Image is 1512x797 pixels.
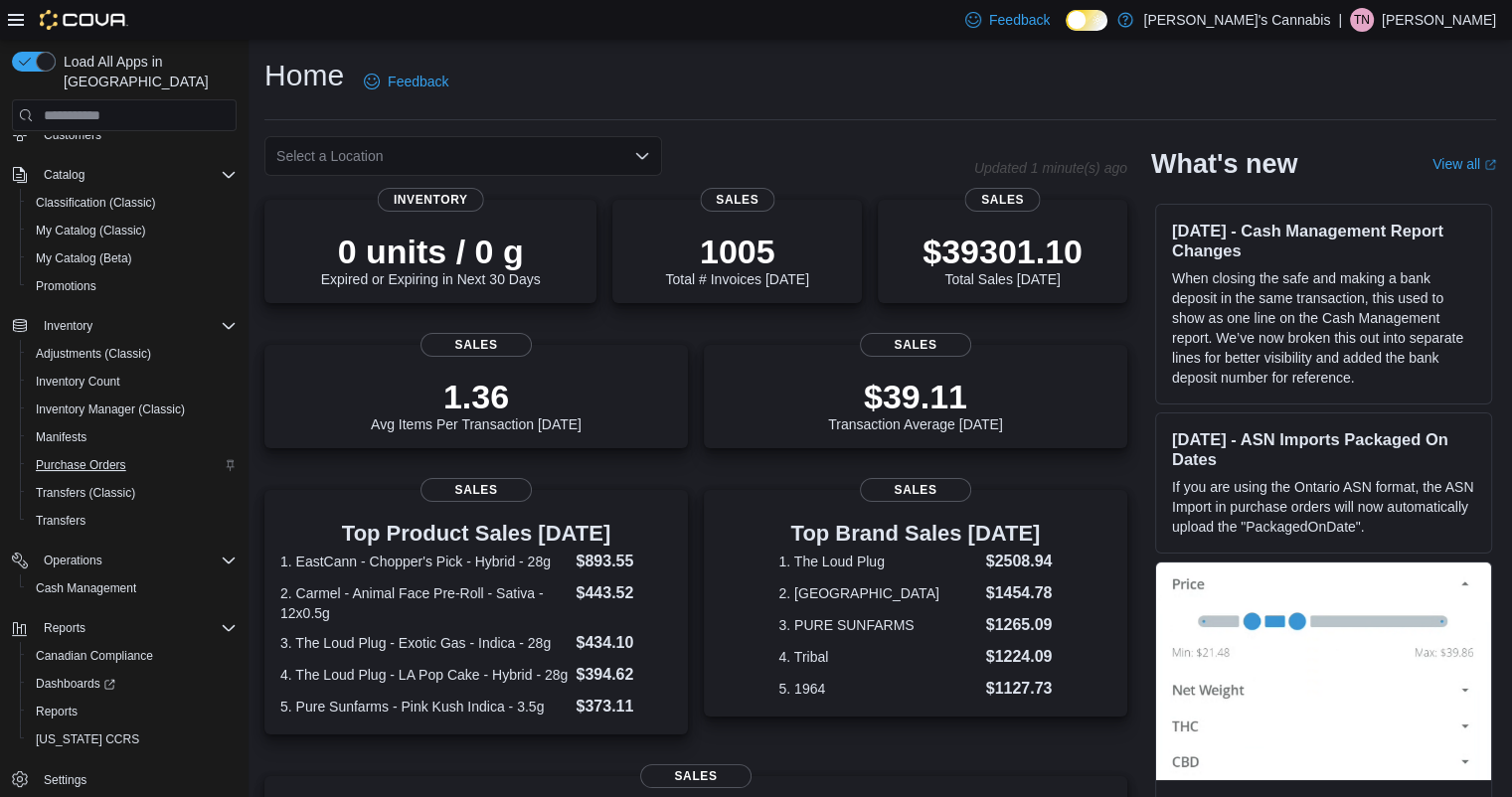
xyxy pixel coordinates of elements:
[28,700,237,723] span: Reports
[44,553,102,568] span: Operations
[665,232,808,271] p: 1005
[634,148,650,164] button: Open list of options
[778,522,1052,546] h3: Top Brand Sales [DATE]
[44,620,85,636] span: Reports
[28,644,237,668] span: Canadian Compliance
[36,616,93,640] button: Reports
[36,429,86,445] span: Manifests
[20,217,245,244] button: My Catalog (Classic)
[640,764,752,788] span: Sales
[860,333,971,357] span: Sales
[356,62,456,101] a: Feedback
[1350,8,1374,32] div: Tiffany Neilan
[1066,10,1107,31] input: Dark Mode
[778,647,977,667] dt: 4. Tribal
[28,342,159,366] a: Adjustments (Classic)
[778,552,977,571] dt: 1. The Loud Plug
[40,10,128,30] img: Cova
[28,274,237,298] span: Promotions
[20,698,245,725] button: Reports
[36,314,237,338] span: Inventory
[1172,429,1475,469] h3: [DATE] - ASN Imports Packaged On Dates
[28,425,237,449] span: Manifests
[576,631,671,655] dd: $434.10
[28,509,93,533] a: Transfers
[20,670,245,698] a: Dashboards
[36,374,120,390] span: Inventory Count
[20,642,245,670] button: Canadian Compliance
[4,547,245,574] button: Operations
[36,346,151,362] span: Adjustments (Classic)
[36,648,153,664] span: Canadian Compliance
[576,663,671,687] dd: $394.62
[36,767,237,792] span: Settings
[28,191,237,215] span: Classification (Classic)
[371,377,582,416] p: 1.36
[36,513,85,529] span: Transfers
[321,232,541,287] div: Expired or Expiring in Next 30 Days
[20,507,245,535] button: Transfers
[36,195,156,211] span: Classification (Classic)
[28,398,193,421] a: Inventory Manager (Classic)
[36,163,237,187] span: Catalog
[1066,31,1067,32] span: Dark Mode
[36,768,94,792] a: Settings
[44,127,101,143] span: Customers
[20,479,245,507] button: Transfers (Classic)
[28,370,237,394] span: Inventory Count
[28,191,164,215] a: Classification (Classic)
[923,232,1083,287] div: Total Sales [DATE]
[1484,159,1496,171] svg: External link
[860,478,971,502] span: Sales
[36,580,136,596] span: Cash Management
[778,615,977,635] dt: 3. PURE SUNFARMS
[1172,268,1475,388] p: When closing the safe and making a bank deposit in the same transaction, this used to show as one...
[28,509,237,533] span: Transfers
[20,272,245,300] button: Promotions
[420,478,532,502] span: Sales
[4,312,245,340] button: Inventory
[44,318,92,334] span: Inventory
[1354,8,1370,32] span: TN
[36,278,96,294] span: Promotions
[576,550,671,573] dd: $893.55
[28,481,237,505] span: Transfers (Classic)
[28,453,237,477] span: Purchase Orders
[28,700,85,723] a: Reports
[378,188,484,212] span: Inventory
[280,697,568,717] dt: 5. Pure Sunfarms - Pink Kush Indica - 3.5g
[36,485,135,501] span: Transfers (Classic)
[986,677,1053,701] dd: $1127.73
[28,274,104,298] a: Promotions
[20,244,245,272] button: My Catalog (Beta)
[4,161,245,189] button: Catalog
[28,370,128,394] a: Inventory Count
[20,574,245,602] button: Cash Management
[778,679,977,699] dt: 5. 1964
[28,727,147,751] a: [US_STATE] CCRS
[28,453,134,477] a: Purchase Orders
[986,550,1053,573] dd: $2508.94
[20,340,245,368] button: Adjustments (Classic)
[371,377,582,432] div: Avg Items Per Transaction [DATE]
[28,398,237,421] span: Inventory Manager (Classic)
[1143,8,1330,32] p: [PERSON_NAME]'s Cannabis
[20,451,245,479] button: Purchase Orders
[36,457,126,473] span: Purchase Orders
[280,522,672,546] h3: Top Product Sales [DATE]
[1382,8,1496,32] p: [PERSON_NAME]
[1432,156,1496,172] a: View allExternal link
[576,581,671,605] dd: $443.52
[280,665,568,685] dt: 4. The Loud Plug - LA Pop Cake - Hybrid - 28g
[44,772,86,788] span: Settings
[700,188,774,212] span: Sales
[1172,477,1475,537] p: If you are using the Ontario ASN format, the ASN Import in purchase orders will now automatically...
[1172,221,1475,260] h3: [DATE] - Cash Management Report Changes
[28,481,143,505] a: Transfers (Classic)
[28,219,154,242] a: My Catalog (Classic)
[321,232,541,271] p: 0 units / 0 g
[828,377,1003,416] p: $39.11
[28,672,123,696] a: Dashboards
[989,10,1050,30] span: Feedback
[828,377,1003,432] div: Transaction Average [DATE]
